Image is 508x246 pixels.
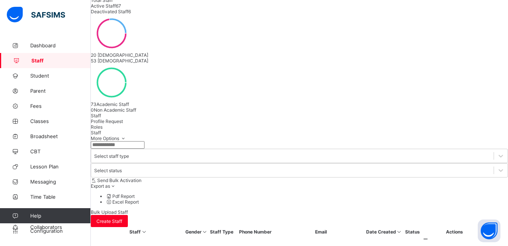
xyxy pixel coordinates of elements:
[404,229,421,235] th: Status
[185,229,208,235] th: Gender
[116,3,121,9] span: 67
[30,194,91,200] span: Time Table
[30,179,91,185] span: Messaging
[478,220,500,242] button: Open asap
[97,177,141,183] span: Send Bulk Activation
[92,229,184,235] th: Staff
[98,58,148,64] span: [DEMOGRAPHIC_DATA]
[98,52,148,58] span: [DEMOGRAPHIC_DATA]
[141,229,147,235] i: Sort in Ascending Order
[30,133,91,139] span: Broadsheet
[91,118,123,124] span: Profile Request
[277,229,365,235] th: Email
[30,73,91,79] span: Student
[91,130,101,135] span: Staff
[7,7,65,23] img: safsims
[202,229,208,235] i: Sort in Ascending Order
[396,229,402,235] i: Sort in Ascending Order
[30,103,91,109] span: Fees
[235,229,276,235] th: Phone Number
[91,58,96,64] span: 53
[91,9,128,14] span: Deactivated Staff
[106,199,508,205] li: dropdown-list-item-null-1
[30,42,91,48] span: Dashboard
[91,124,103,130] span: Roles
[30,148,91,154] span: CBT
[106,193,508,199] li: dropdown-list-item-null-0
[31,58,91,64] span: Staff
[91,107,94,113] span: 0
[94,107,136,113] span: Non Academic Staff
[94,153,129,159] div: Select staff type
[91,3,116,9] span: Active Staff
[209,229,234,235] th: Staff Type
[91,52,96,58] span: 20
[30,213,90,219] span: Help
[96,218,122,224] span: Create Staff
[422,229,487,235] th: Actions
[30,163,91,170] span: Lesson Plan
[128,9,131,14] span: 6
[91,135,127,141] span: More Options
[91,183,110,189] span: Export as
[91,113,101,118] span: Staff
[94,168,122,173] div: Select status
[30,118,91,124] span: Classes
[30,228,90,234] span: Configuration
[366,229,403,235] th: Date Created
[96,101,129,107] span: Academic Staff
[91,209,128,215] span: Bulk Upload Staff
[91,101,96,107] span: 73
[30,88,91,94] span: Parent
